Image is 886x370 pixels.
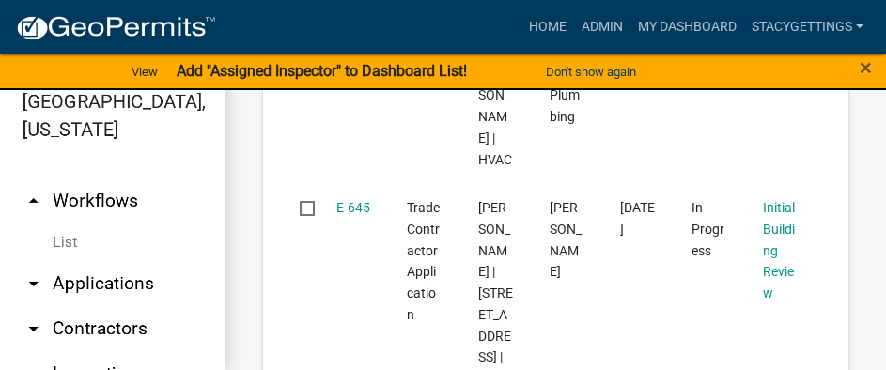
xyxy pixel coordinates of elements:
a: StacyGettings [744,9,871,45]
a: Home [521,9,574,45]
a: Admin [574,9,630,45]
strong: Add "Assigned Inspector" to Dashboard List! [177,62,467,80]
span: 01/20/2025 [620,200,655,237]
i: arrow_drop_down [23,317,45,340]
a: Initial Building Review [763,200,795,301]
a: My Dashboard [630,9,744,45]
i: arrow_drop_down [23,272,45,295]
button: Don't show again [538,56,644,87]
a: E-645 [336,200,370,215]
span: Blake Garloch [550,200,582,279]
span: × [860,54,872,81]
button: Close [860,56,872,79]
span: Trade Contractor Application [407,200,440,322]
i: arrow_drop_up [23,190,45,212]
a: View [124,56,165,87]
span: In Progress [692,200,724,258]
